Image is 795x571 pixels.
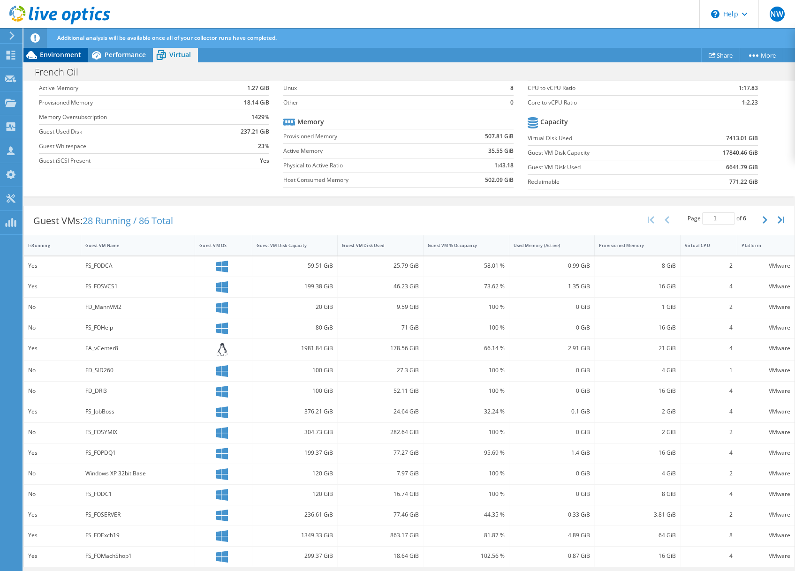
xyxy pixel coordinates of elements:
[105,50,146,59] span: Performance
[428,323,505,333] div: 100 %
[528,83,697,93] label: CPU to vCPU Ratio
[428,281,505,292] div: 73.62 %
[599,551,676,561] div: 16 GiB
[257,365,333,376] div: 100 GiB
[244,98,269,107] b: 18.14 GiB
[528,98,697,107] label: Core to vCPU Ratio
[742,302,790,312] div: VMware
[85,510,190,520] div: FS_FOSERVER
[342,448,419,458] div: 77.27 GiB
[685,530,733,541] div: 8
[28,530,76,541] div: Yes
[599,323,676,333] div: 16 GiB
[742,427,790,437] div: VMware
[283,98,492,107] label: Other
[514,386,591,396] div: 0 GiB
[742,281,790,292] div: VMware
[599,261,676,271] div: 8 GiB
[257,386,333,396] div: 100 GiB
[514,281,591,292] div: 1.35 GiB
[514,406,591,417] div: 0.1 GiB
[685,242,722,248] div: Virtual CPU
[85,343,190,353] div: FA_vCenter8
[685,386,733,396] div: 4
[685,365,733,376] div: 1
[428,365,505,376] div: 100 %
[742,386,790,396] div: VMware
[428,468,505,479] div: 100 %
[258,142,269,151] b: 23%
[40,50,81,59] span: Environment
[514,468,591,479] div: 0 GiB
[702,212,735,225] input: jump to page
[428,242,493,248] div: Guest VM % Occupancy
[342,261,419,271] div: 25.79 GiB
[247,83,269,93] b: 1.27 GiB
[742,343,790,353] div: VMware
[85,261,190,271] div: FS_FODCA
[743,214,746,222] span: 6
[428,302,505,312] div: 100 %
[257,302,333,312] div: 20 GiB
[514,302,591,312] div: 0 GiB
[428,343,505,353] div: 66.14 %
[599,427,676,437] div: 2 GiB
[723,148,758,158] b: 17840.46 GiB
[257,530,333,541] div: 1349.33 GiB
[485,132,514,141] b: 507.81 GiB
[28,406,76,417] div: Yes
[342,386,419,396] div: 52.11 GiB
[428,406,505,417] div: 32.24 %
[39,127,214,136] label: Guest Used Disk
[599,510,676,520] div: 3.81 GiB
[514,261,591,271] div: 0.99 GiB
[428,386,505,396] div: 100 %
[342,365,419,376] div: 27.3 GiB
[685,551,733,561] div: 4
[342,323,419,333] div: 71 GiB
[514,242,579,248] div: Used Memory (Active)
[599,489,676,499] div: 8 GiB
[342,489,419,499] div: 16.74 GiB
[742,365,790,376] div: VMware
[283,132,447,141] label: Provisioned Memory
[528,148,678,158] label: Guest VM Disk Capacity
[342,302,419,312] div: 9.59 GiB
[342,343,419,353] div: 178.56 GiB
[39,142,214,151] label: Guest Whitespace
[85,281,190,292] div: FS_FOSVCS1
[685,302,733,312] div: 2
[342,551,419,561] div: 18.64 GiB
[169,50,191,59] span: Virtual
[528,177,678,187] label: Reclaimable
[685,468,733,479] div: 2
[28,281,76,292] div: Yes
[742,406,790,417] div: VMware
[701,48,740,62] a: Share
[283,161,447,170] label: Physical to Active Ratio
[510,83,514,93] b: 8
[599,302,676,312] div: 1 GiB
[599,468,676,479] div: 4 GiB
[28,386,76,396] div: No
[514,489,591,499] div: 0 GiB
[599,343,676,353] div: 21 GiB
[257,448,333,458] div: 199.37 GiB
[85,468,190,479] div: Windows XP 32bit Base
[742,98,758,107] b: 1:2.23
[726,134,758,143] b: 7413.01 GiB
[599,386,676,396] div: 16 GiB
[599,530,676,541] div: 64 GiB
[685,448,733,458] div: 4
[257,427,333,437] div: 304.73 GiB
[428,427,505,437] div: 100 %
[251,113,269,122] b: 1429%
[257,343,333,353] div: 1981.84 GiB
[24,206,182,235] div: Guest VMs:
[257,242,322,248] div: Guest VM Disk Capacity
[28,365,76,376] div: No
[283,146,447,156] label: Active Memory
[257,551,333,561] div: 299.37 GiB
[260,156,269,165] b: Yes
[199,242,236,248] div: Guest VM OS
